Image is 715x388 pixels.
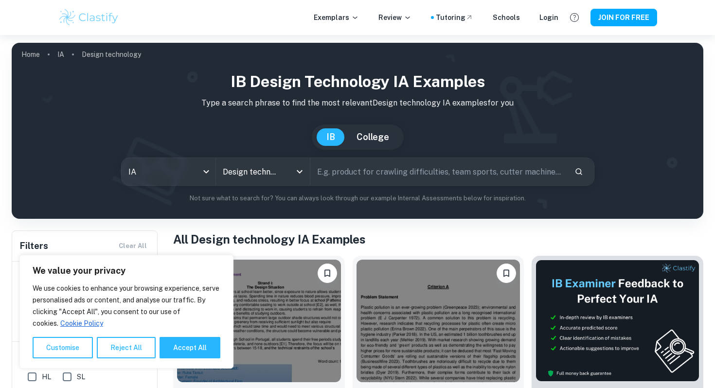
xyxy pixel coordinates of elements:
button: Please log in to bookmark exemplars [497,264,516,283]
p: We use cookies to enhance your browsing experience, serve personalised ads or content, and analys... [33,282,220,329]
a: Login [539,12,558,23]
button: Accept All [160,337,220,358]
button: Please log in to bookmark exemplars [318,264,337,283]
div: We value your privacy [19,255,233,369]
a: IA [57,48,64,61]
img: Clastify logo [58,8,120,27]
button: Open [293,165,306,178]
span: SL [77,371,85,382]
h1: All Design technology IA Examples [173,230,703,248]
img: Design technology IA example thumbnail: Outdoor Seating with Shade [177,260,341,382]
p: Exemplars [314,12,359,23]
button: College [347,128,399,146]
div: IA [122,158,215,185]
button: Search [571,163,587,180]
img: Design technology IA example thumbnail: Sustainable toothbrush with replaceable [357,260,520,382]
a: Cookie Policy [60,319,104,328]
input: E.g. product for crawling difficulties, team sports, cutter machine... [310,158,567,185]
span: HL [42,371,51,382]
img: Thumbnail [536,260,699,382]
button: JOIN FOR FREE [590,9,657,26]
button: Customise [33,337,93,358]
p: Not sure what to search for? You can always look through our example Internal Assessments below f... [19,194,696,203]
a: Tutoring [436,12,473,23]
button: Reject All [97,337,156,358]
p: Type a search phrase to find the most relevant Design technology IA examples for you [19,97,696,109]
a: Schools [493,12,520,23]
img: profile cover [12,43,703,219]
p: We value your privacy [33,265,220,277]
button: IB [317,128,345,146]
p: Design technology [82,49,141,60]
button: Help and Feedback [566,9,583,26]
p: Review [378,12,411,23]
a: Home [21,48,40,61]
h1: IB Design technology IA examples [19,70,696,93]
h6: Filters [20,239,48,253]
